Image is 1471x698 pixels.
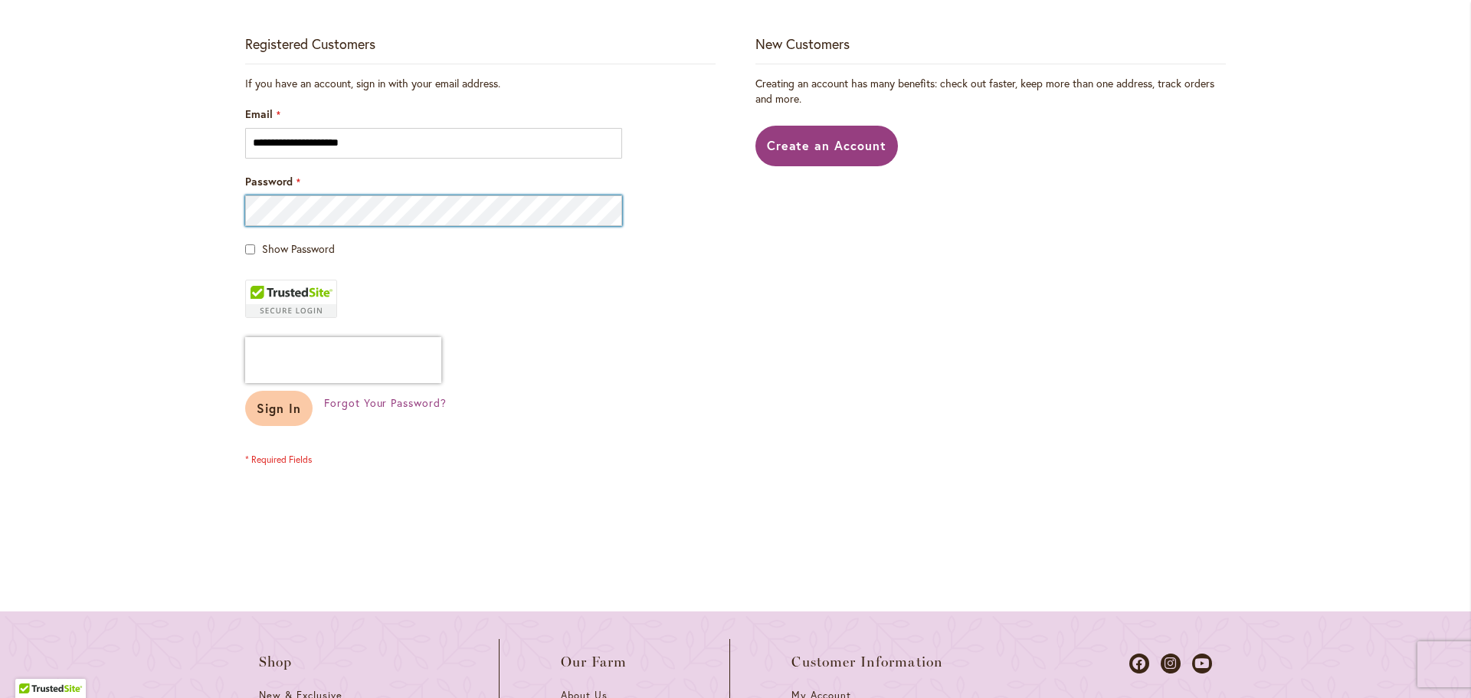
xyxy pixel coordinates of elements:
[262,241,335,256] span: Show Password
[245,337,441,383] iframe: reCAPTCHA
[324,395,447,410] span: Forgot Your Password?
[245,107,273,121] span: Email
[245,76,716,91] div: If you have an account, sign in with your email address.
[259,654,293,670] span: Shop
[324,395,447,411] a: Forgot Your Password?
[561,654,627,670] span: Our Farm
[245,34,375,53] strong: Registered Customers
[245,391,313,426] button: Sign In
[1161,654,1181,673] a: Dahlias on Instagram
[257,400,301,416] span: Sign In
[245,280,337,318] div: TrustedSite Certified
[245,174,293,188] span: Password
[755,34,850,53] strong: New Customers
[1129,654,1149,673] a: Dahlias on Facebook
[1192,654,1212,673] a: Dahlias on Youtube
[755,126,899,166] a: Create an Account
[791,654,943,670] span: Customer Information
[755,76,1226,107] p: Creating an account has many benefits: check out faster, keep more than one address, track orders...
[11,644,54,687] iframe: Launch Accessibility Center
[767,137,887,153] span: Create an Account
